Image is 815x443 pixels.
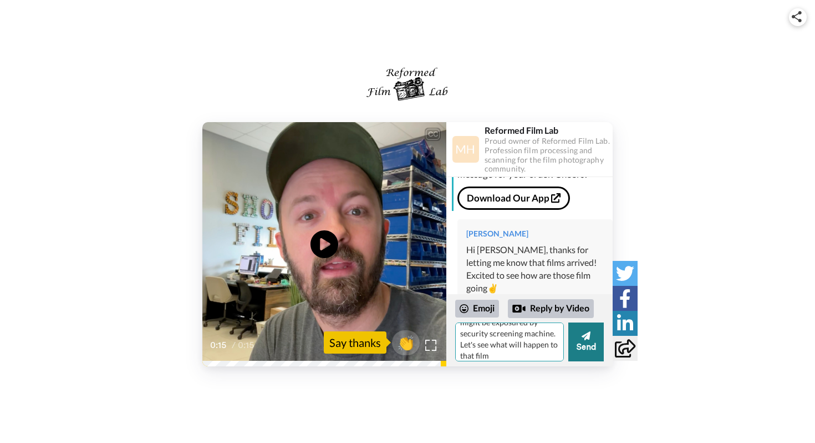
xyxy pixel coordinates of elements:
textarea: AND there is one film, it might be exposured by security screening machine. Let's see what will h... [455,323,564,361]
div: Say thanks [324,331,386,354]
img: Profile Image [452,136,479,163]
span: 0:15 [238,339,257,352]
div: CC [426,129,440,140]
img: logo [365,61,450,105]
div: Hi [PERSON_NAME], thanks for letting me know that films arrived! Excited to see how are those fil... [466,244,604,294]
div: Reformed Film Lab [485,125,612,135]
div: Emoji [455,300,499,318]
span: 0:15 [210,339,230,352]
div: Reply by Video [512,302,526,315]
img: Full screen [425,340,436,351]
div: Proud owner of Reformed Film Lab. Profession film processing and scanning for the film photograph... [485,137,612,174]
button: Send [568,323,604,361]
button: 👏 [392,330,420,355]
span: 👏 [392,334,420,351]
span: / [232,339,236,352]
div: [PERSON_NAME] [466,228,604,239]
a: Download Our App [457,187,570,210]
div: Reply by Video [508,299,594,318]
img: ic_share.svg [792,11,802,22]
